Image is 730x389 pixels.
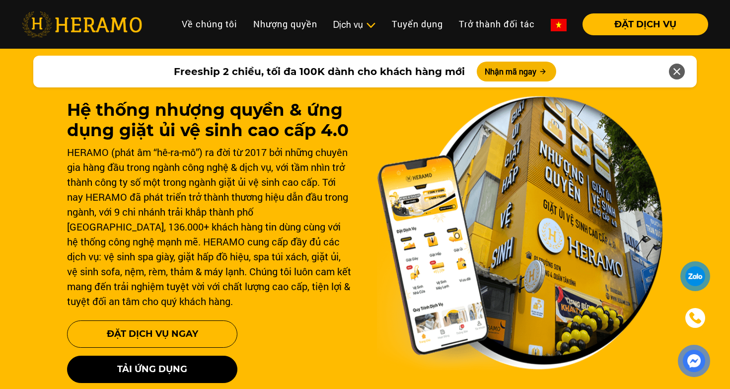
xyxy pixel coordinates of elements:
div: Dịch vụ [333,18,376,31]
a: Nhượng quyền [245,13,325,35]
button: Tải ứng dụng [67,356,237,383]
button: Đặt Dịch Vụ Ngay [67,320,237,348]
button: ĐẶT DỊCH VỤ [583,13,708,35]
img: subToggleIcon [365,20,376,30]
div: HERAMO (phát âm “hê-ra-mô”) ra đời từ 2017 bởi những chuyên gia hàng đầu trong ngành công nghệ & ... [67,145,353,309]
img: phone-icon [690,312,701,323]
a: Tuyển dụng [384,13,451,35]
a: Về chúng tôi [174,13,245,35]
a: Trở thành đối tác [451,13,543,35]
img: heramo-logo.png [22,11,142,37]
button: Nhận mã ngay [477,62,556,81]
a: phone-icon [682,305,709,331]
a: ĐẶT DỊCH VỤ [575,20,708,29]
img: banner [377,96,663,370]
h1: Hệ thống nhượng quyền & ứng dụng giặt ủi vệ sinh cao cấp 4.0 [67,100,353,141]
span: Freeship 2 chiều, tối đa 100K dành cho khách hàng mới [174,64,465,79]
img: vn-flag.png [551,19,567,31]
